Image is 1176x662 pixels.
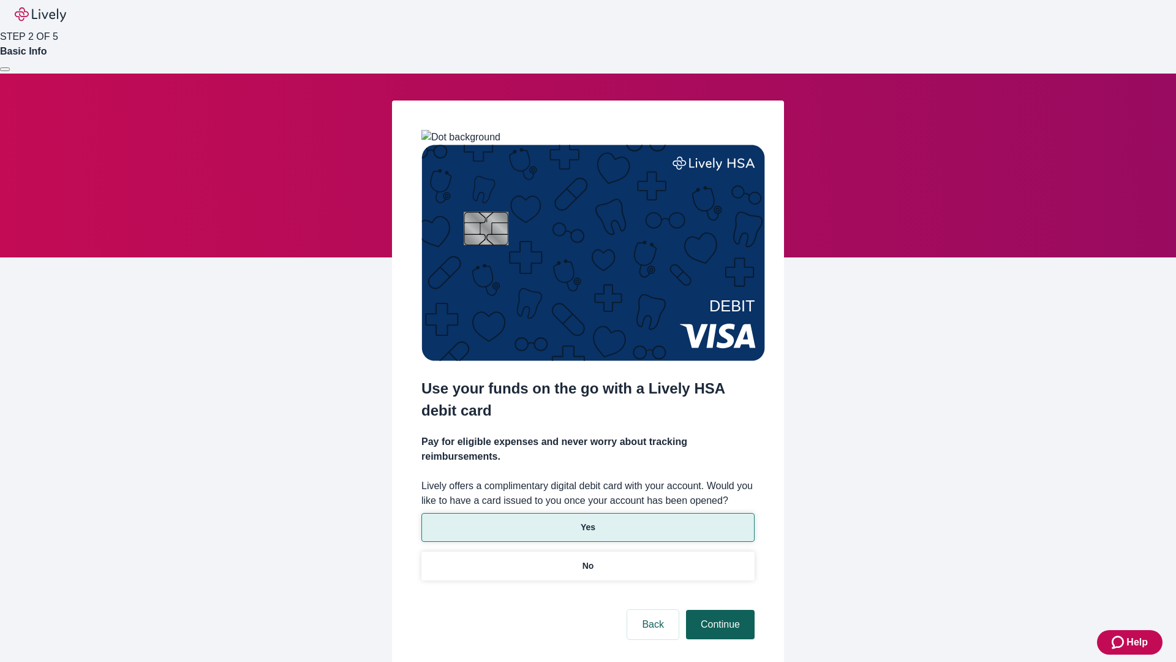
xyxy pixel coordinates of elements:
[627,610,679,639] button: Back
[421,552,755,580] button: No
[1097,630,1163,655] button: Zendesk support iconHelp
[1126,635,1148,650] span: Help
[686,610,755,639] button: Continue
[581,521,595,534] p: Yes
[421,130,500,145] img: Dot background
[582,560,594,573] p: No
[421,378,755,422] h2: Use your funds on the go with a Lively HSA debit card
[421,145,765,361] img: Debit card
[1112,635,1126,650] svg: Zendesk support icon
[15,7,66,22] img: Lively
[421,435,755,464] h4: Pay for eligible expenses and never worry about tracking reimbursements.
[421,513,755,542] button: Yes
[421,479,755,508] label: Lively offers a complimentary digital debit card with your account. Would you like to have a card...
